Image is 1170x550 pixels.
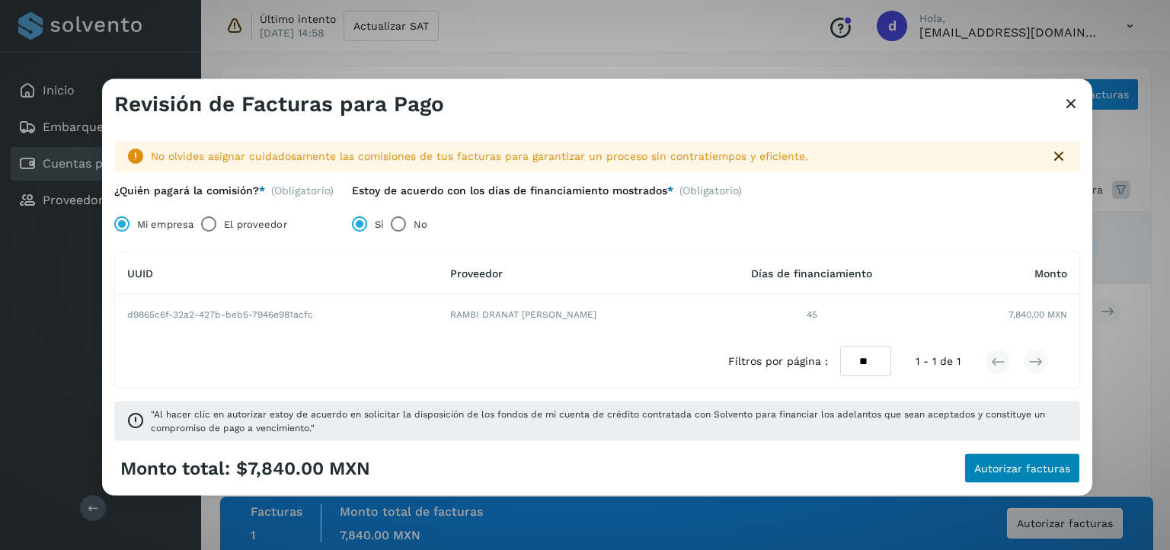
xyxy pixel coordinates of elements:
[916,353,961,369] span: 1 - 1 de 1
[450,267,503,279] span: Proveedor
[728,353,828,369] span: Filtros por página :
[127,267,153,279] span: UUID
[1009,308,1067,321] span: 7,840.00 MXN
[414,209,427,239] label: No
[224,209,286,239] label: El proveedor
[151,407,1068,434] span: "Al hacer clic en autorizar estoy de acuerdo en solicitar la disposición de los fondos de mi cuen...
[114,184,265,197] label: ¿Quién pagará la comisión?
[679,184,742,203] span: (Obligatorio)
[700,295,923,334] td: 45
[137,209,193,239] label: Mi empresa
[271,184,334,197] span: (Obligatorio)
[974,462,1070,473] span: Autorizar facturas
[751,267,872,279] span: Días de financiamiento
[352,184,673,197] label: Estoy de acuerdo con los días de financiamiento mostrados
[115,295,438,334] td: d9865c6f-32a2-427b-beb5-7946e981acfc
[438,295,700,334] td: RAMBI DRANAT [PERSON_NAME]
[151,149,1037,165] div: No olvides asignar cuidadosamente las comisiones de tus facturas para garantizar un proceso sin c...
[964,452,1080,483] button: Autorizar facturas
[236,457,370,479] span: $7,840.00 MXN
[120,457,230,479] span: Monto total:
[114,91,444,117] h3: Revisión de Facturas para Pago
[1034,267,1067,279] span: Monto
[375,209,383,239] label: Sí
